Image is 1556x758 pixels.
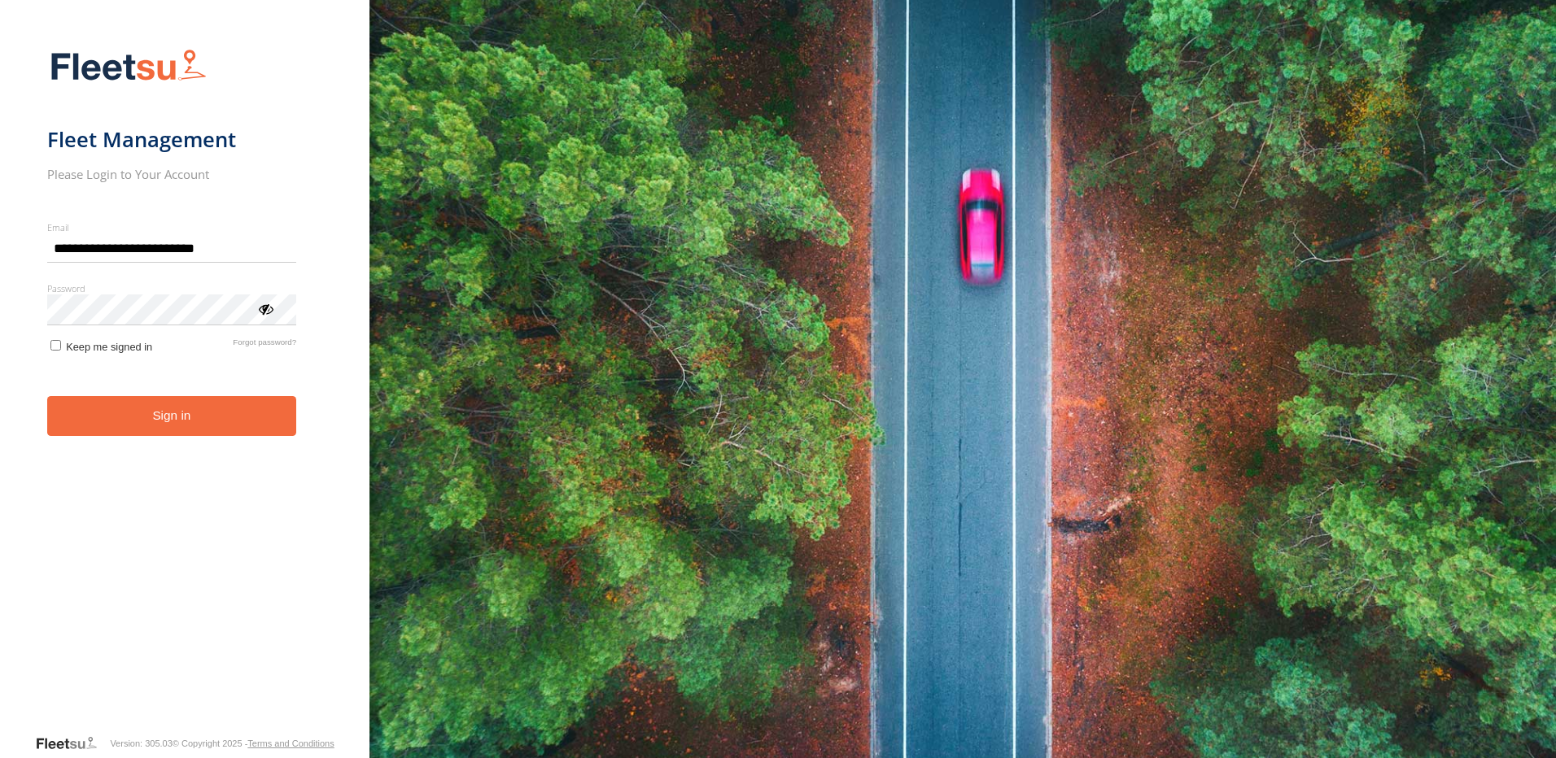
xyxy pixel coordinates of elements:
input: Keep me signed in [50,340,61,351]
div: Version: 305.03 [110,738,172,748]
h1: Fleet Management [47,126,297,153]
label: Email [47,221,297,233]
a: Visit our Website [35,735,110,751]
a: Forgot password? [233,338,296,353]
h2: Please Login to Your Account [47,166,297,182]
div: © Copyright 2025 - [173,738,334,748]
label: Password [47,282,297,294]
button: Sign in [47,396,297,436]
div: ViewPassword [257,300,273,316]
form: main [47,39,323,734]
span: Keep me signed in [66,341,152,353]
img: Fleetsu [47,46,210,87]
a: Terms and Conditions [247,738,334,748]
